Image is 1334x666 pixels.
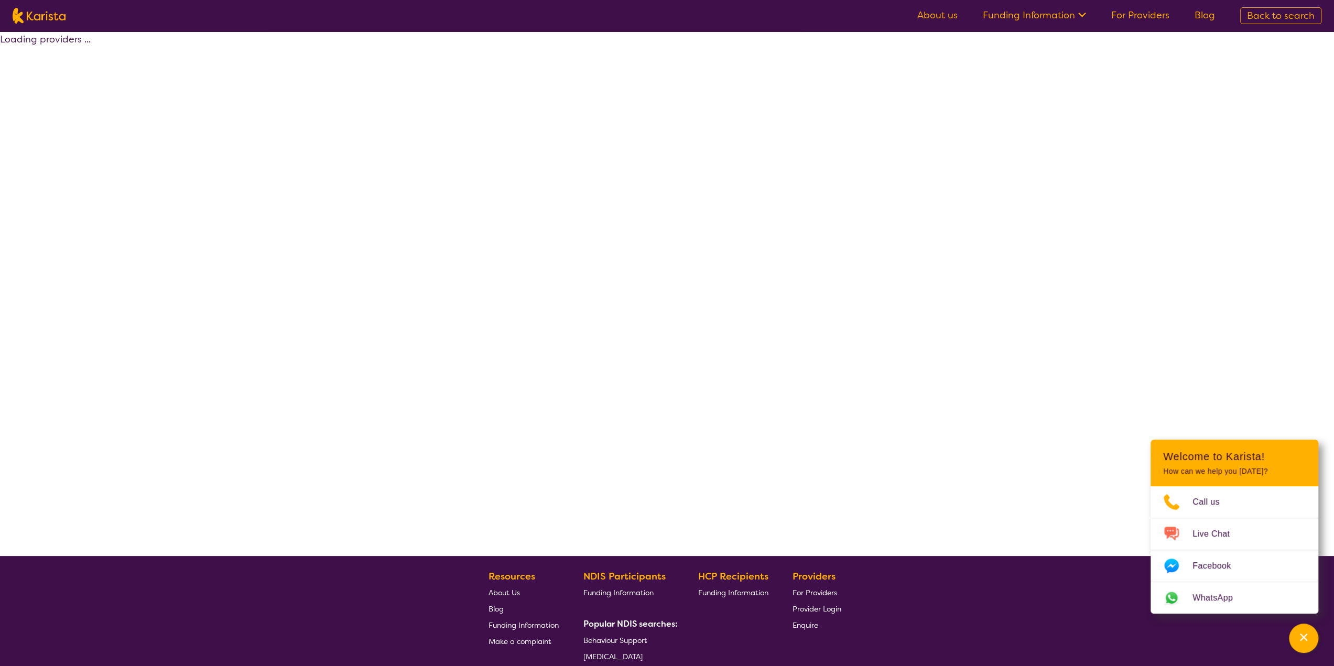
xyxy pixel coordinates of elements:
p: How can we help you [DATE]? [1163,467,1306,476]
a: Enquire [793,617,841,633]
b: NDIS Participants [583,570,666,583]
b: Popular NDIS searches: [583,618,678,629]
a: Funding Information [698,584,768,601]
span: About Us [489,588,520,597]
div: Channel Menu [1151,440,1318,614]
a: Blog [489,601,559,617]
a: Provider Login [793,601,841,617]
span: Blog [489,604,504,614]
img: Karista logo [13,8,66,24]
span: Make a complaint [489,637,551,646]
span: Call us [1192,494,1232,510]
b: Resources [489,570,535,583]
span: Back to search [1247,9,1315,22]
a: Funding Information [583,584,674,601]
a: Funding Information [489,617,559,633]
a: About Us [489,584,559,601]
h2: Welcome to Karista! [1163,450,1306,463]
span: Funding Information [583,588,654,597]
ul: Choose channel [1151,486,1318,614]
a: Web link opens in a new tab. [1151,582,1318,614]
a: Make a complaint [489,633,559,649]
span: For Providers [793,588,837,597]
b: HCP Recipients [698,570,768,583]
a: For Providers [1111,9,1169,21]
span: Behaviour Support [583,636,647,645]
span: [MEDICAL_DATA] [583,652,643,661]
span: Enquire [793,620,818,630]
span: WhatsApp [1192,590,1245,606]
b: Providers [793,570,836,583]
a: Behaviour Support [583,632,674,648]
a: About us [917,9,958,21]
a: Back to search [1240,7,1321,24]
span: Live Chat [1192,526,1242,542]
a: For Providers [793,584,841,601]
span: Funding Information [698,588,768,597]
a: Funding Information [983,9,1086,21]
a: Blog [1195,9,1215,21]
span: Funding Information [489,620,559,630]
a: [MEDICAL_DATA] [583,648,674,664]
span: Facebook [1192,558,1243,574]
button: Channel Menu [1289,624,1318,653]
span: Provider Login [793,604,841,614]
